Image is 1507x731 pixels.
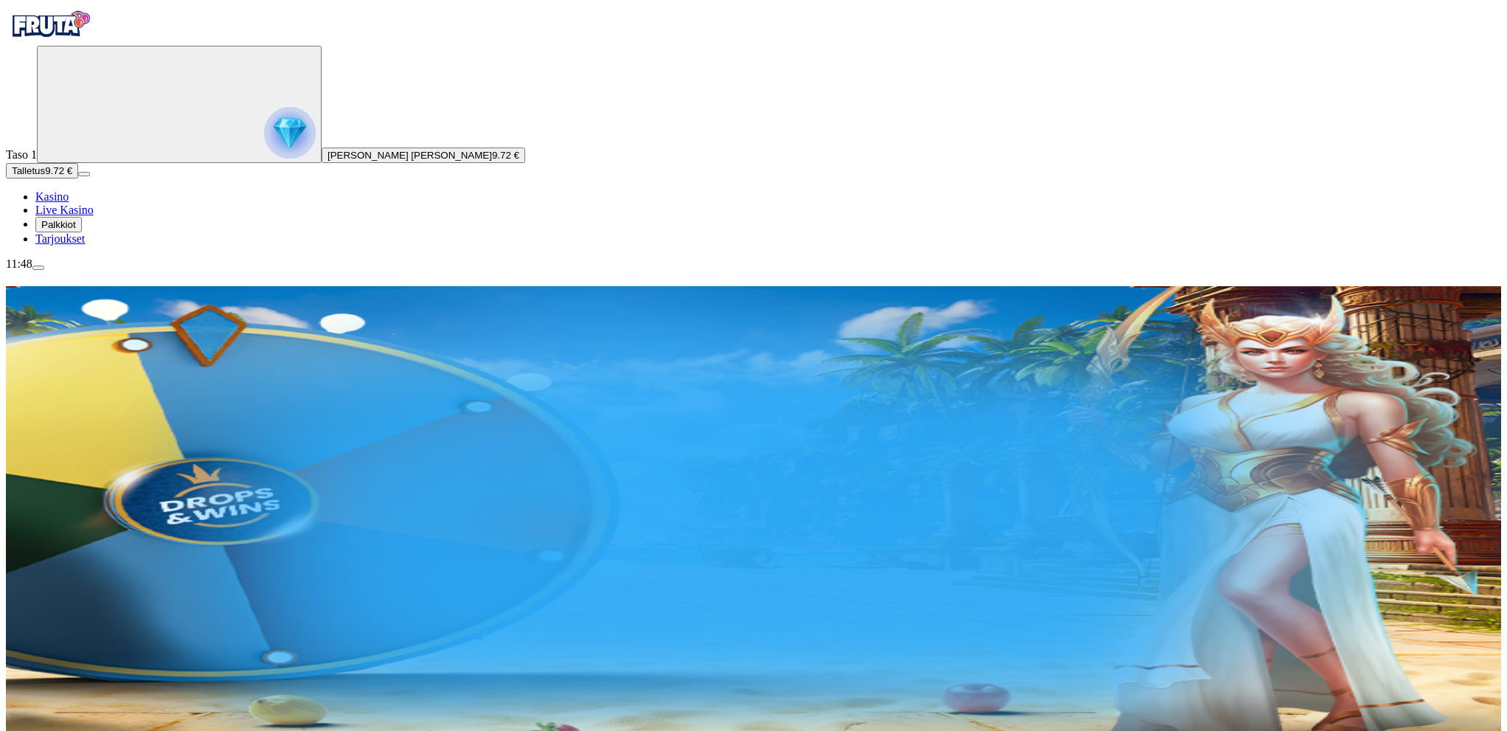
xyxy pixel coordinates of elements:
button: menu [32,266,44,270]
button: menu [78,172,90,176]
span: Live Kasino [35,204,94,216]
a: diamond iconKasino [35,190,69,203]
span: 9.72 € [45,165,72,176]
span: 11:48 [6,257,32,270]
span: [PERSON_NAME] [PERSON_NAME] [328,150,492,161]
nav: Primary [6,6,1501,246]
span: 9.72 € [492,150,519,161]
button: reward iconPalkkiot [35,217,82,232]
button: Talletusplus icon9.72 € [6,163,78,179]
button: reward progress [37,46,322,163]
span: Palkkiot [41,219,76,230]
img: Fruta [6,6,94,43]
button: [PERSON_NAME] [PERSON_NAME]9.72 € [322,148,525,163]
a: poker-chip iconLive Kasino [35,204,94,216]
img: reward progress [264,107,316,159]
span: Kasino [35,190,69,203]
span: Taso 1 [6,148,37,161]
span: Talletus [12,165,45,176]
a: Fruta [6,32,94,45]
span: Tarjoukset [35,232,85,245]
a: gift-inverted iconTarjoukset [35,232,85,245]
